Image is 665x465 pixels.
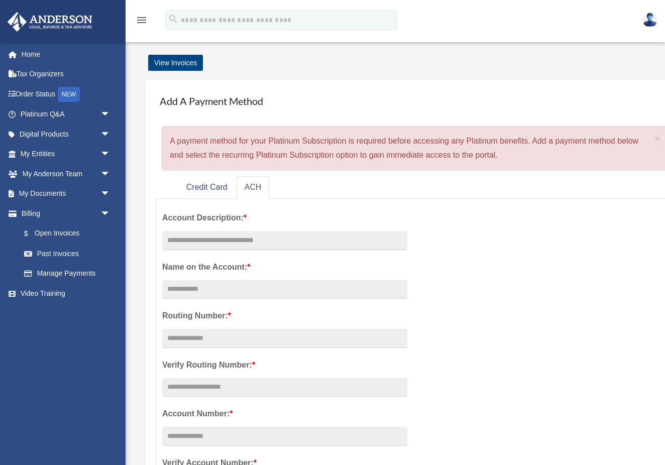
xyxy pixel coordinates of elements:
a: Order StatusNEW [7,84,126,104]
span: arrow_drop_down [100,104,121,125]
span: arrow_drop_down [100,164,121,184]
img: User Pic [642,13,657,27]
a: My Anderson Teamarrow_drop_down [7,164,126,184]
a: ACH [237,176,270,199]
a: Credit Card [178,176,236,199]
a: Billingarrow_drop_down [7,203,126,223]
span: arrow_drop_down [100,144,121,165]
label: Name on the Account: [162,260,407,274]
i: search [168,14,179,25]
img: Anderson Advisors Platinum Portal [5,12,95,32]
span: × [654,133,661,144]
a: Platinum Q&Aarrow_drop_down [7,104,126,125]
span: $ [30,227,35,240]
a: $Open Invoices [14,223,126,244]
a: Video Training [7,283,126,303]
span: arrow_drop_down [100,184,121,204]
span: arrow_drop_down [100,124,121,145]
a: Home [7,44,126,64]
label: Account Number: [162,407,407,421]
span: arrow_drop_down [100,203,121,224]
a: View Invoices [148,55,203,71]
label: Verify Routing Number: [162,358,407,372]
a: My Entitiesarrow_drop_down [7,144,126,164]
a: Past Invoices [14,244,126,264]
i: menu [136,14,148,26]
label: Routing Number: [162,309,407,323]
a: menu [136,18,148,26]
a: Digital Productsarrow_drop_down [7,124,126,144]
button: Close [654,133,661,144]
a: Manage Payments [14,264,121,284]
a: My Documentsarrow_drop_down [7,184,126,204]
div: NEW [58,87,80,102]
label: Account Description: [162,211,407,225]
a: Tax Organizers [7,64,126,84]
